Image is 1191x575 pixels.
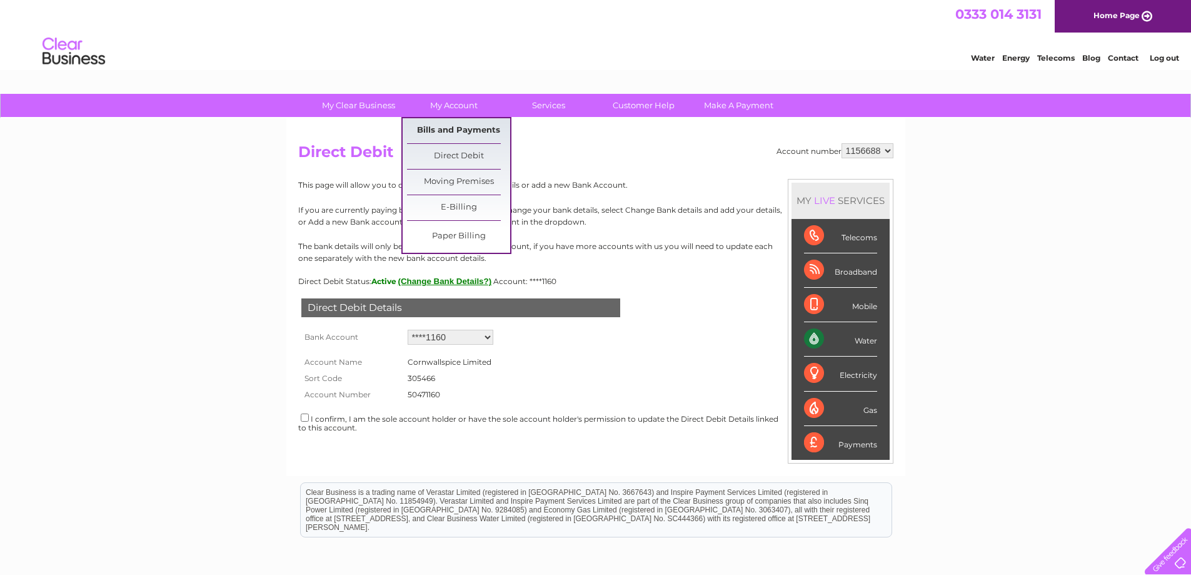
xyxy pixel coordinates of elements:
td: Cornwallspice Limited [405,354,495,370]
p: If you are currently paying by Direct Debit and wish to change your bank details, select Change B... [298,204,893,228]
td: 305466 [405,370,495,387]
th: Account Number [298,387,405,403]
div: Gas [804,392,877,426]
div: Clear Business is a trading name of Verastar Limited (registered in [GEOGRAPHIC_DATA] No. 3667643... [301,7,892,61]
a: Customer Help [592,94,695,117]
a: Paper Billing [407,224,510,249]
td: 50471160 [405,387,495,403]
th: Sort Code [298,370,405,387]
a: Direct Debit [407,144,510,169]
a: Moving Premises [407,170,510,195]
a: Blog [1082,53,1100,63]
div: Mobile [804,288,877,322]
div: Water [804,322,877,357]
a: Log out [1150,53,1179,63]
span: Active [371,277,396,286]
a: Water [971,53,995,63]
th: Account Name [298,354,405,370]
a: My Clear Business [307,94,410,117]
div: Electricity [804,357,877,391]
a: E-Billing [407,195,510,220]
div: I confirm, I am the sole account holder or have the sole account holder's permission to update th... [298,412,893,432]
div: MY SERVICES [791,183,890,218]
p: The bank details will only be updated for the selected account, if you have more accounts with us... [298,240,893,264]
div: Telecoms [804,219,877,253]
div: Direct Debit Details [301,298,620,317]
p: This page will allow you to change your Direct Debit details or add a new Bank Account. [298,179,893,191]
h2: Direct Debit [298,143,893,167]
a: Telecoms [1037,53,1075,63]
img: logo.png [42,33,106,71]
button: (Change Bank Details?) [398,277,492,286]
a: Services [497,94,600,117]
div: LIVE [812,195,838,206]
div: Direct Debit Status: [298,277,893,286]
a: 0333 014 3131 [955,6,1042,22]
div: Payments [804,426,877,460]
div: Broadband [804,253,877,288]
th: Bank Account [298,327,405,348]
a: Bills and Payments [407,118,510,143]
a: Energy [1002,53,1030,63]
a: My Account [402,94,505,117]
a: Contact [1108,53,1138,63]
div: Account number [776,143,893,158]
a: Make A Payment [687,94,790,117]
